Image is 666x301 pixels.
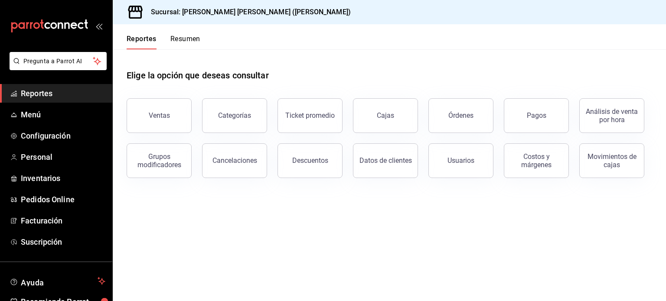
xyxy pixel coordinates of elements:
div: Ventas [149,111,170,120]
button: Descuentos [277,143,343,178]
span: Personal [21,151,105,163]
div: Análisis de venta por hora [585,107,639,124]
button: Pregunta a Parrot AI [10,52,107,70]
button: Órdenes [428,98,493,133]
button: Reportes [127,35,157,49]
span: Pedidos Online [21,194,105,205]
div: Ticket promedio [285,111,335,120]
span: Pregunta a Parrot AI [23,57,93,66]
span: Ayuda [21,276,94,286]
a: Cajas [353,98,418,133]
span: Reportes [21,87,105,99]
div: Costos y márgenes [509,152,563,169]
button: Movimientos de cajas [579,143,644,178]
button: Resumen [170,35,200,49]
button: Costos y márgenes [504,143,569,178]
div: Cajas [377,110,395,121]
div: Descuentos [292,156,328,165]
button: Ticket promedio [277,98,343,133]
button: Cancelaciones [202,143,267,178]
div: Órdenes [448,111,473,120]
div: Grupos modificadores [132,152,186,169]
span: Configuración [21,130,105,142]
div: Pagos [527,111,546,120]
button: open_drawer_menu [95,23,102,29]
div: Categorías [218,111,251,120]
button: Usuarios [428,143,493,178]
h1: Elige la opción que deseas consultar [127,69,269,82]
button: Datos de clientes [353,143,418,178]
a: Pregunta a Parrot AI [6,63,107,72]
span: Facturación [21,215,105,227]
span: Suscripción [21,236,105,248]
div: Movimientos de cajas [585,152,639,169]
div: navigation tabs [127,35,200,49]
button: Análisis de venta por hora [579,98,644,133]
button: Categorías [202,98,267,133]
button: Pagos [504,98,569,133]
h3: Sucursal: [PERSON_NAME] [PERSON_NAME] ([PERSON_NAME]) [144,7,351,17]
div: Datos de clientes [359,156,412,165]
div: Cancelaciones [212,156,257,165]
button: Grupos modificadores [127,143,192,178]
button: Ventas [127,98,192,133]
span: Inventarios [21,172,105,184]
span: Menú [21,109,105,120]
div: Usuarios [447,156,474,165]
